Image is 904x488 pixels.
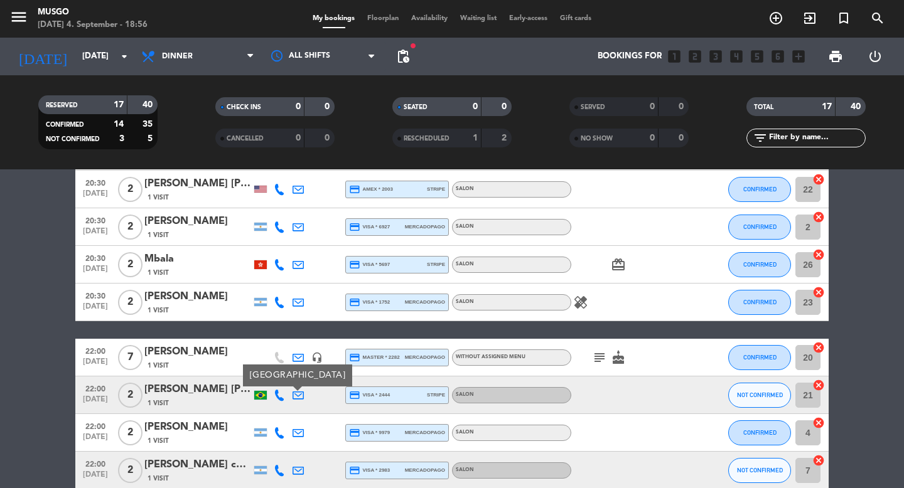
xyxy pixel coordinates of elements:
[38,6,148,19] div: Musgo
[306,15,361,22] span: My bookings
[598,51,662,61] span: Bookings for
[144,289,251,305] div: [PERSON_NAME]
[404,104,428,110] span: SEATED
[9,43,76,70] i: [DATE]
[118,345,143,370] span: 7
[573,295,588,310] i: healing
[768,11,783,26] i: add_circle_outline
[46,122,84,128] span: CONFIRMED
[456,186,474,191] span: SALON
[148,361,169,371] span: 1 Visit
[770,48,786,65] i: looks_6
[502,102,509,111] strong: 0
[405,353,445,361] span: mercadopago
[148,230,169,240] span: 1 Visit
[405,428,445,437] span: mercadopago
[349,259,360,270] i: credit_card
[119,134,124,143] strong: 3
[46,136,100,142] span: NOT CONFIRMED
[80,381,111,395] span: 22:00
[80,213,111,227] span: 20:30
[325,134,332,142] strong: 0
[456,354,525,359] span: Without assigned menu
[118,177,143,202] span: 2
[144,251,251,267] div: Mbala
[227,104,261,110] span: CHECK INS
[427,260,445,268] span: stripe
[148,474,169,484] span: 1 Visit
[114,120,124,129] strong: 14
[80,470,111,485] span: [DATE]
[9,8,28,31] button: menu
[144,176,251,192] div: [PERSON_NAME] [PERSON_NAME]
[611,257,626,272] i: card_giftcard
[456,224,474,229] span: SALON
[812,286,825,299] i: cancel
[473,134,478,142] strong: 1
[361,15,405,22] span: Floorplan
[405,298,445,306] span: mercadopago
[503,15,554,22] span: Early-access
[687,48,703,65] i: looks_two
[456,262,474,267] span: SALON
[728,458,791,483] button: NOT CONFIRMED
[743,429,777,436] span: CONFIRMED
[349,465,390,476] span: visa * 2983
[227,135,264,142] span: CANCELLED
[728,345,791,370] button: CONFIRMED
[870,11,885,26] i: search
[148,134,155,143] strong: 5
[349,352,360,363] i: credit_card
[728,290,791,315] button: CONFIRMED
[473,102,478,111] strong: 0
[118,290,143,315] span: 2
[851,102,863,111] strong: 40
[728,177,791,202] button: CONFIRMED
[114,100,124,109] strong: 17
[80,250,111,265] span: 20:30
[456,299,474,304] span: SALON
[296,102,301,111] strong: 0
[148,193,169,203] span: 1 Visit
[349,427,390,438] span: visa * 9979
[349,390,390,401] span: visa * 2444
[502,134,509,142] strong: 2
[9,8,28,26] i: menu
[743,261,777,268] span: CONFIRMED
[311,352,323,363] i: headset_mic
[118,458,143,483] span: 2
[405,223,445,231] span: mercadopago
[728,420,791,445] button: CONFIRMED
[349,390,360,401] i: credit_card
[349,352,400,363] span: master * 2282
[349,465,360,476] i: credit_card
[754,104,773,110] span: TOTAL
[117,49,132,64] i: arrow_drop_down
[46,102,78,109] span: RESERVED
[118,383,143,408] span: 2
[581,135,613,142] span: NO SHOW
[743,299,777,305] span: CONFIRMED
[143,100,155,109] strong: 40
[812,454,825,467] i: cancel
[728,252,791,277] button: CONFIRMED
[728,48,745,65] i: looks_4
[737,391,783,398] span: NOT CONFIRMED
[743,223,777,230] span: CONFIRMED
[456,392,474,397] span: SALON
[148,305,169,316] span: 1 Visit
[80,189,111,204] span: [DATE]
[349,297,360,308] i: credit_card
[80,433,111,447] span: [DATE]
[349,427,360,438] i: credit_card
[144,213,251,230] div: [PERSON_NAME]
[80,456,111,470] span: 22:00
[836,11,851,26] i: turned_in_not
[148,398,169,408] span: 1 Visit
[144,419,251,435] div: [PERSON_NAME]
[427,391,445,399] span: stripe
[650,134,655,142] strong: 0
[80,343,111,358] span: 22:00
[80,302,111,317] span: [DATE]
[409,42,417,50] span: fiber_manual_record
